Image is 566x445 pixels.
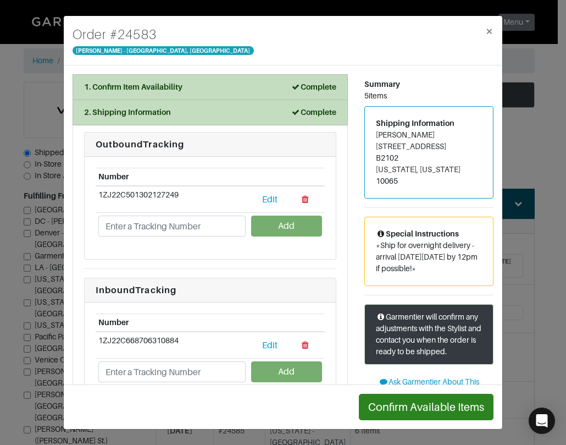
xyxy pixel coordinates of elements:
div: Open Intercom Messenger [529,408,555,434]
strong: Complete [291,108,336,117]
button: Close [476,16,502,47]
button: Add [251,361,322,382]
address: [PERSON_NAME] [STREET_ADDRESS] B2102 [US_STATE], [US_STATE] 10065 [376,129,482,187]
button: Add [251,216,322,237]
h4: Order # 24583 [73,25,254,45]
span: × [485,24,493,39]
th: Number [96,314,248,332]
button: Edit [251,335,289,356]
div: 5 items [364,90,493,102]
strong: 1. Confirm Item Availability [84,83,182,91]
span: [PERSON_NAME] - [GEOGRAPHIC_DATA], [GEOGRAPHIC_DATA] [73,46,254,55]
td: 1ZJ22C668706310884 [96,332,248,359]
strong: Complete [291,83,336,91]
input: Enter a Tracking Number [98,361,246,382]
span: Shipping Information [376,119,454,128]
span: Special Instructions [376,229,459,238]
button: Confirm Available Items [359,394,493,420]
th: Number [96,168,248,186]
button: Edit [251,189,289,210]
button: Ask Garmentier About This Order [364,373,493,402]
p: *Ship for overnight delivery - arrival [DATE][DATE] by 12pm if possible!* [376,240,482,274]
strong: 2. Shipping Information [84,108,171,117]
input: Enter a Tracking Number [98,216,246,237]
td: 1ZJ22C501302127249 [96,186,248,213]
div: Garmentier will confirm any adjustments with the Stylist and contact you when the order is ready ... [364,304,493,365]
h6: Outbound Tracking [96,139,325,150]
div: Summary [364,79,493,90]
h6: Inbound Tracking [96,285,325,295]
